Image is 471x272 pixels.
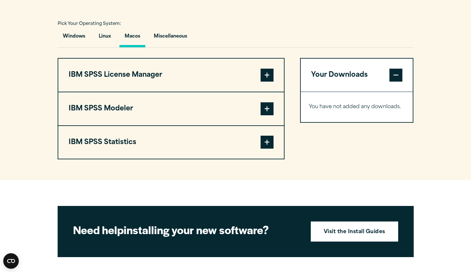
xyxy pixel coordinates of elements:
strong: Need help [73,222,124,237]
button: Windows [58,29,90,47]
div: Your Downloads [301,92,413,122]
h2: installing your new software? [73,222,300,237]
p: You have not added any downloads. [309,102,405,112]
button: IBM SPSS License Manager [58,59,284,92]
button: Linux [94,29,116,47]
button: Miscellaneous [149,29,192,47]
button: Your Downloads [301,59,413,92]
button: IBM SPSS Modeler [58,92,284,125]
button: Macos [119,29,145,47]
a: Visit the Install Guides [311,221,398,242]
button: IBM SPSS Statistics [58,126,284,159]
span: Pick Your Operating System: [58,22,121,26]
button: Open CMP widget [3,253,19,269]
strong: Visit the Install Guides [324,228,385,236]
